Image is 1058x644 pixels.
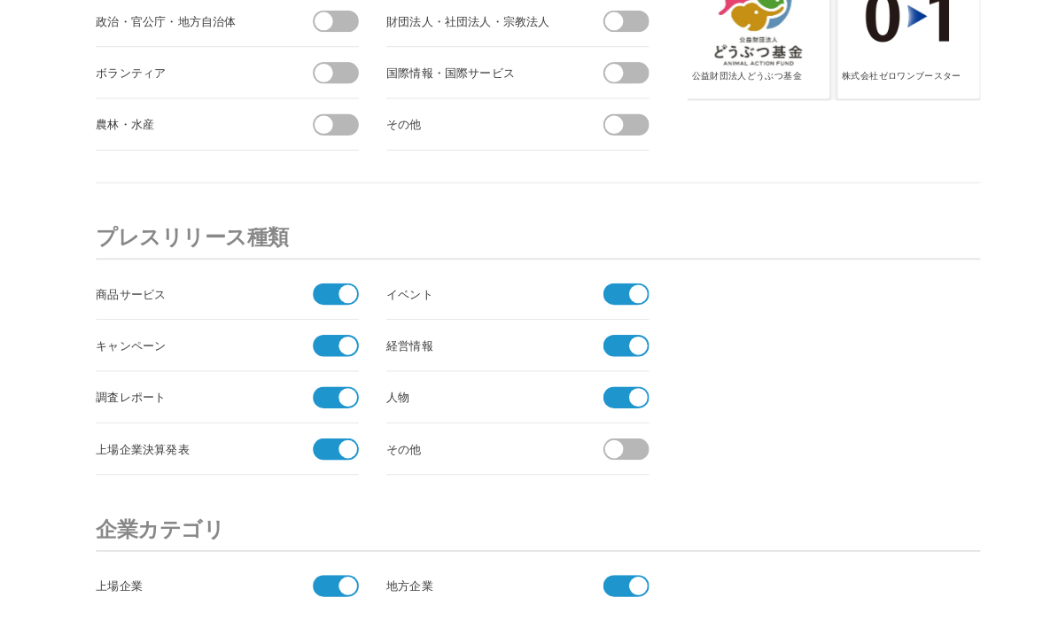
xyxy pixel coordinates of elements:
div: キャンペーン [102,355,301,377]
div: 財団法人・社団法人・宗教法人 [410,11,610,33]
div: 地方企業 [410,610,610,632]
div: 国際情報・国際サービス [410,66,610,88]
div: その他 [410,465,610,487]
div: 経営情報 [410,355,610,377]
div: ボランティア [102,66,301,88]
div: 調査レポート [102,410,301,432]
div: 農林・水産 [102,120,301,143]
div: 商品サービス [102,300,301,322]
div: 上場企業決算発表 [102,465,301,487]
div: 政治・官公庁・地方自治体 [102,11,301,33]
div: その他 [410,120,610,143]
div: 公益財団法人どうぶつ基金 [735,74,876,102]
div: 株式会社ゼロワンブースター [894,74,1036,102]
div: 人物 [410,410,610,432]
h3: 企業カテゴリ [102,539,1041,586]
div: 上場企業 [102,610,301,632]
div: イベント [410,300,610,322]
h3: プレスリリース種類 [102,229,1041,275]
